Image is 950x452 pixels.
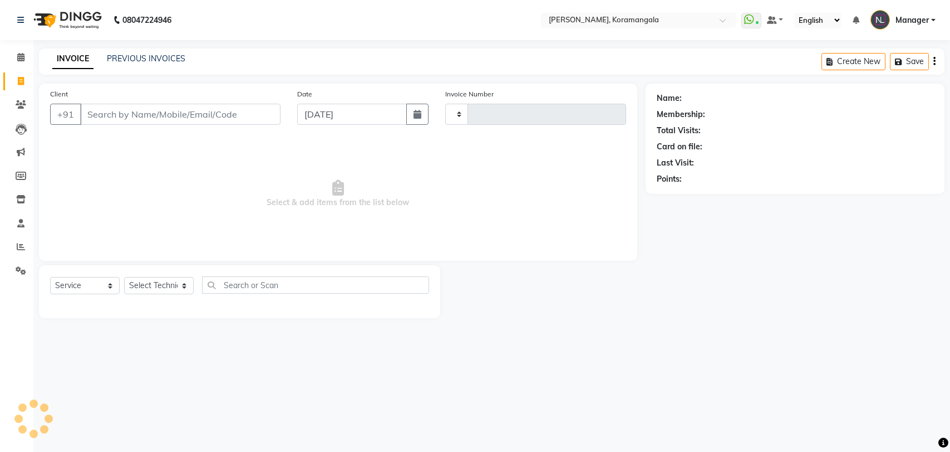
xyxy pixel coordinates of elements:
[821,53,885,70] button: Create New
[297,89,312,99] label: Date
[657,141,702,153] div: Card on file:
[657,157,694,169] div: Last Visit:
[657,93,682,104] div: Name:
[80,104,280,125] input: Search by Name/Mobile/Email/Code
[657,125,701,137] div: Total Visits:
[122,4,171,36] b: 08047224946
[50,89,68,99] label: Client
[445,89,494,99] label: Invoice Number
[28,4,105,36] img: logo
[202,276,429,294] input: Search or Scan
[52,49,93,69] a: INVOICE
[870,10,890,30] img: Manager
[107,54,185,64] a: PREVIOUS INVOICES
[50,104,81,125] button: +91
[895,14,929,26] span: Manager
[890,53,929,70] button: Save
[657,109,705,120] div: Membership:
[50,138,626,250] span: Select & add items from the list below
[657,173,682,185] div: Points:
